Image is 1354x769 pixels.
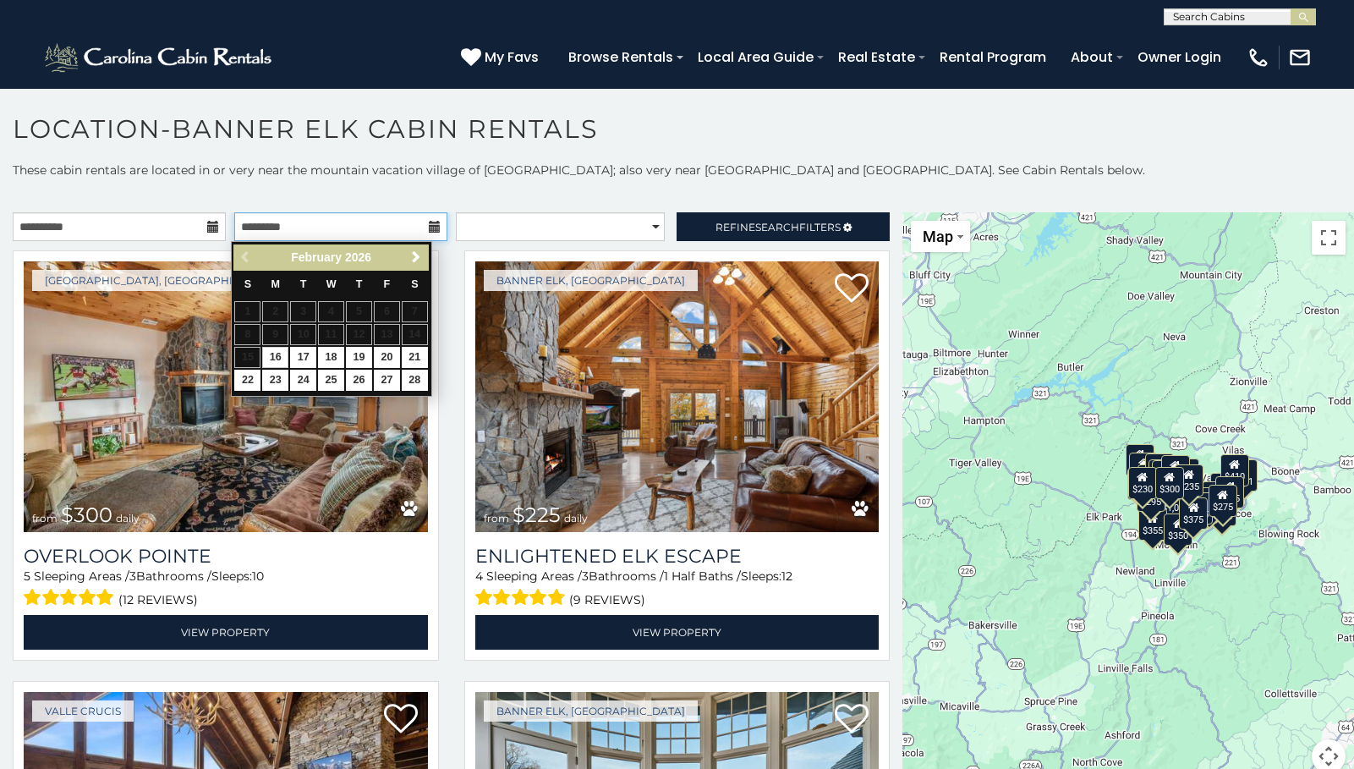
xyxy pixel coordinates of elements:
span: 12 [781,569,792,584]
a: 25 [318,370,344,391]
a: [GEOGRAPHIC_DATA], [GEOGRAPHIC_DATA] [32,270,291,291]
a: Banner Elk, [GEOGRAPHIC_DATA] [484,270,698,291]
a: 23 [262,370,288,391]
span: Search [755,221,799,233]
span: daily [116,512,140,525]
div: $485 [1215,475,1244,508]
div: $535 [1146,453,1175,485]
span: Wednesday [326,278,337,290]
img: Overlook Pointe [24,261,428,532]
a: Enlightened Elk Escape from $225 daily [475,261,880,532]
span: (9 reviews) [569,589,645,611]
span: from [32,512,58,525]
button: Toggle fullscreen view [1312,221,1346,255]
span: Saturday [411,278,418,290]
div: $430 [1161,454,1190,486]
div: $305 [1127,467,1156,499]
span: from [484,512,509,525]
span: $300 [61,503,112,527]
span: 3 [129,569,136,584]
span: Next [409,250,423,264]
div: Sleeping Areas / Bathrooms / Sleeps: [475,568,880,611]
a: Overlook Pointe [24,545,428,568]
span: Refine Filters [715,221,841,233]
a: Owner Login [1129,42,1230,72]
a: 27 [374,370,400,391]
span: (12 reviews) [118,589,198,611]
a: 19 [346,347,372,368]
a: Add to favorites [835,702,869,738]
a: My Favs [461,47,543,69]
img: White-1-2.png [42,41,277,74]
a: 22 [234,370,260,391]
span: 2026 [345,250,371,264]
a: Add to favorites [835,272,869,307]
div: $300 [1155,466,1184,498]
img: Enlightened Elk Escape [475,261,880,532]
span: 4 [475,569,483,584]
div: $410 [1220,454,1249,486]
div: $265 [1208,494,1236,526]
div: $350 [1164,513,1192,545]
div: Sleeping Areas / Bathrooms / Sleeps: [24,568,428,611]
span: Tuesday [300,278,307,290]
span: February [291,250,342,264]
a: Overlook Pointe from $300 daily [24,261,428,532]
div: $1,095 [1158,485,1193,517]
a: Next [406,247,427,268]
a: 17 [290,347,316,368]
div: $295 [1137,479,1165,511]
a: Real Estate [830,42,924,72]
a: 16 [262,347,288,368]
div: $375 [1180,497,1209,530]
span: Sunday [244,278,251,290]
a: View Property [24,615,428,650]
a: 18 [318,347,344,368]
span: daily [564,512,588,525]
span: Friday [384,278,391,290]
img: mail-regular-white.png [1288,46,1312,69]
a: Add to favorites [384,702,418,738]
span: 10 [252,569,264,584]
span: Thursday [356,278,363,290]
a: 21 [402,347,428,368]
button: Change map style [911,221,970,252]
div: $290 [1129,453,1158,485]
a: About [1062,42,1121,72]
a: Local Area Guide [689,42,822,72]
a: 26 [346,370,372,391]
a: RefineSearchFilters [677,212,890,241]
a: 28 [402,370,428,391]
div: $235 [1175,464,1203,496]
span: My Favs [485,47,539,68]
a: 20 [374,347,400,368]
div: $355 [1138,508,1167,541]
span: 5 [24,569,30,584]
a: 24 [290,370,316,391]
a: Valle Crucis [32,700,134,722]
a: View Property [475,615,880,650]
a: Banner Elk, [GEOGRAPHIC_DATA] [484,700,698,722]
span: Monday [271,278,281,290]
span: 1 Half Baths / [664,569,741,584]
div: $275 [1209,484,1237,516]
a: Browse Rentals [560,42,682,72]
span: 3 [582,569,589,584]
img: phone-regular-white.png [1247,46,1270,69]
a: Rental Program [931,42,1055,72]
div: $230 [1128,466,1157,498]
span: Map [923,228,953,245]
span: $225 [513,503,561,527]
div: $720 [1126,444,1154,476]
a: Enlightened Elk Escape [475,545,880,568]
